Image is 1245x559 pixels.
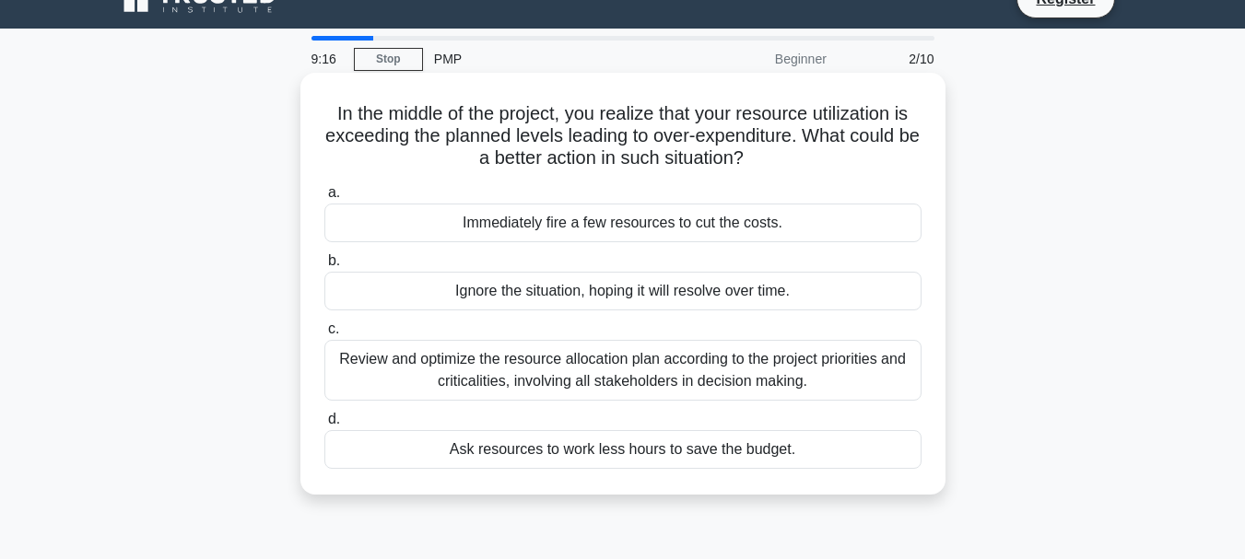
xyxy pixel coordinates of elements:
[324,430,922,469] div: Ask resources to work less hours to save the budget.
[676,41,838,77] div: Beginner
[324,204,922,242] div: Immediately fire a few resources to cut the costs.
[838,41,945,77] div: 2/10
[324,340,922,401] div: Review and optimize the resource allocation plan according to the project priorities and critical...
[354,48,423,71] a: Stop
[328,411,340,426] span: d.
[423,41,676,77] div: PMP
[328,320,339,336] span: c.
[323,102,923,170] h5: In the middle of the project, you realize that your resource utilization is exceeding the planned...
[324,272,922,310] div: Ignore the situation, hoping it will resolve over time.
[328,184,340,200] span: a.
[300,41,354,77] div: 9:16
[328,252,340,268] span: b.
